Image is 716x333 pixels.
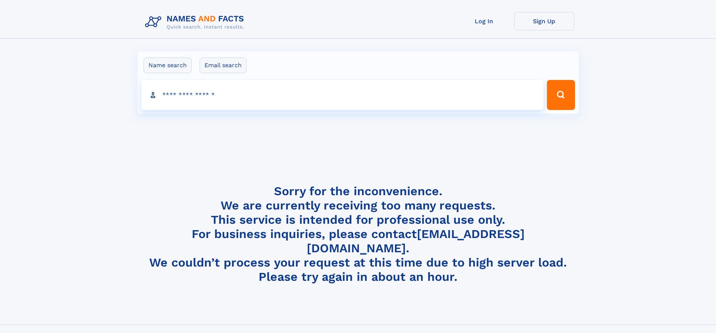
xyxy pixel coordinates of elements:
[454,12,514,30] a: Log In
[142,12,250,32] img: Logo Names and Facts
[141,80,544,110] input: search input
[200,57,247,73] label: Email search
[142,184,574,284] h4: Sorry for the inconvenience. We are currently receiving too many requests. This service is intend...
[307,227,525,255] a: [EMAIL_ADDRESS][DOMAIN_NAME]
[144,57,192,73] label: Name search
[514,12,574,30] a: Sign Up
[547,80,575,110] button: Search Button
